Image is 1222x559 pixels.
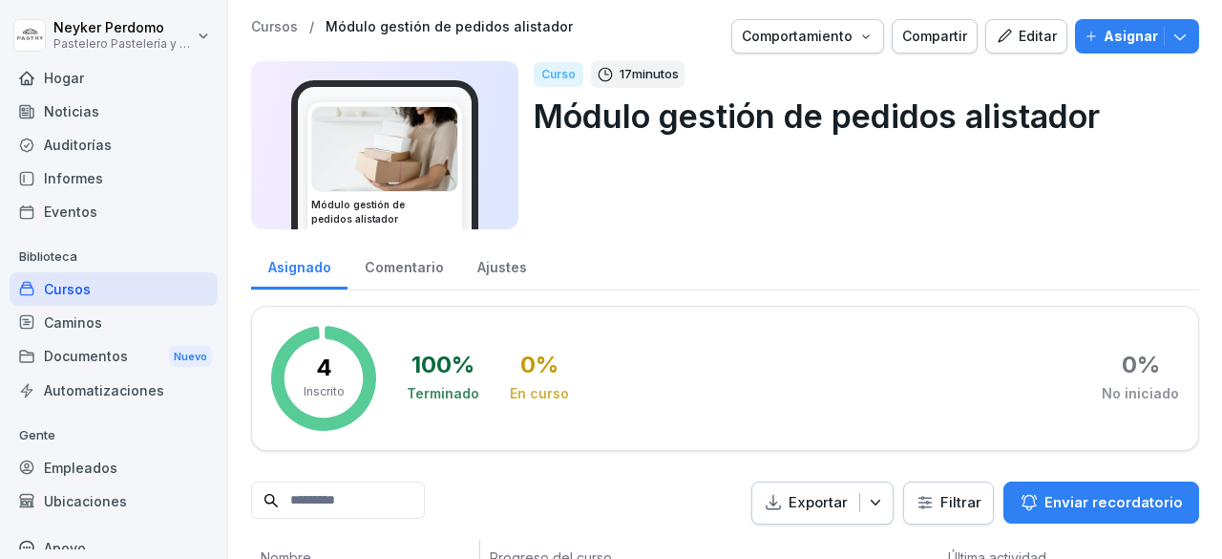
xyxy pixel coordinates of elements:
[44,281,91,297] font: Cursos
[251,241,348,290] a: Asignado
[44,540,86,556] font: Apoyo
[534,97,1100,136] font: Módulo gestión de pedidos alistador
[44,70,84,86] font: Hogar
[309,18,314,34] font: /
[10,272,218,306] a: Cursos
[620,66,632,81] font: 17
[985,19,1067,54] button: Editar
[10,306,218,339] a: Caminos
[10,484,218,518] a: Ubicaciones
[365,259,444,275] font: Comentario
[902,28,967,44] font: Compartir
[510,385,569,401] font: En curso
[304,384,345,398] font: Inscrito
[407,385,479,401] font: Terminado
[251,18,298,34] font: Cursos
[904,483,993,524] button: Filtrar
[452,351,474,378] font: %
[10,61,218,95] a: Hogar
[460,241,543,290] a: Ajustes
[53,19,101,35] font: Neyker
[19,248,77,264] font: Biblioteca
[44,382,164,398] font: Automatizaciones
[44,314,102,331] font: Caminos
[10,451,218,484] a: Empleados
[751,482,894,525] button: Exportar
[632,66,679,81] font: minutos
[10,95,218,128] a: Noticias
[1075,19,1199,54] button: Asignar
[1003,482,1199,524] button: Enviar recordatorio
[44,348,128,364] font: Documentos
[940,493,981,511] font: Filtrar
[19,427,55,442] font: Gente
[44,103,99,119] font: Noticias
[1137,351,1160,378] font: %
[312,107,457,191] img: iaen9j96uzhvjmkazu9yscya.png
[251,19,298,35] a: Cursos
[10,374,218,407] a: Automatizaciones
[411,351,452,378] font: 100
[731,19,884,54] button: Comportamiento
[348,241,460,290] a: Comentario
[326,19,573,35] a: Módulo gestión de pedidos alistador
[44,137,112,153] font: Auditorías
[1102,385,1179,401] font: No iniciado
[316,354,332,381] font: 4
[10,128,218,161] a: Auditorías
[268,259,331,275] font: Asignado
[1104,28,1158,44] font: Asignar
[520,351,536,378] font: 0
[1019,28,1057,44] font: Editar
[44,204,97,220] font: Eventos
[789,493,848,511] font: Exportar
[477,259,527,275] font: Ajustes
[44,493,127,509] font: Ubicaciones
[10,161,218,195] a: Informes
[10,195,218,228] a: Eventos
[44,460,117,476] font: Empleados
[326,18,573,34] font: Módulo gestión de pedidos alistador
[174,350,207,363] font: Nuevo
[742,28,853,44] font: Comportamiento
[44,170,103,186] font: Informes
[1044,493,1183,511] font: Enviar recordatorio
[892,19,978,54] button: Compartir
[53,36,269,51] font: Pastelero Pastelería y Cocina gourmet
[311,199,405,225] font: Módulo gestión de pedidos alistador
[105,19,164,35] font: Perdomo
[10,339,218,375] a: DocumentosNuevo
[541,67,576,81] font: Curso
[1122,351,1137,378] font: 0
[536,351,558,378] font: %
